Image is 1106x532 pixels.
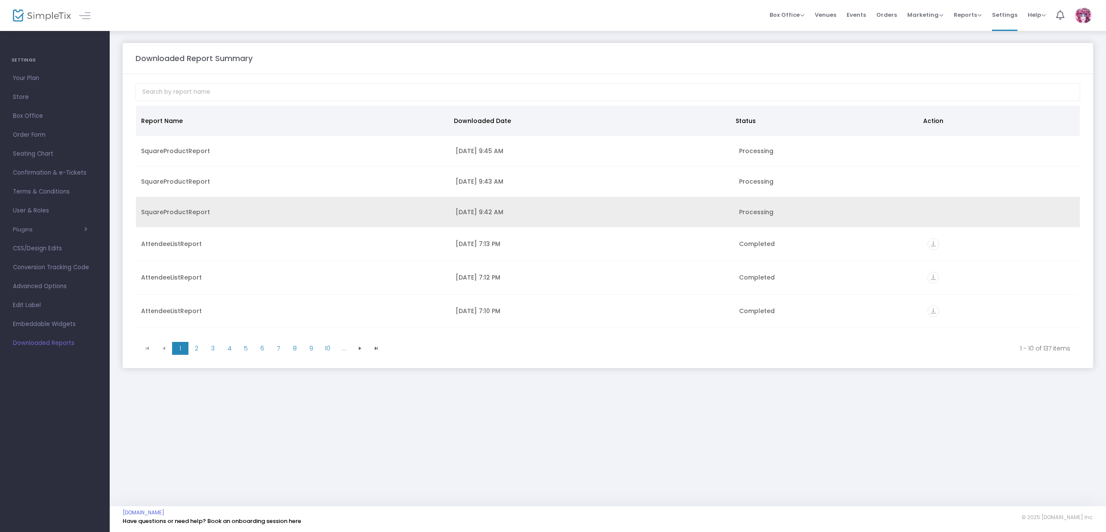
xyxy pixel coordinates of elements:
span: Page 6 [254,342,270,355]
th: Action [918,106,1075,136]
div: Completed [739,240,918,248]
span: Page 2 [188,342,205,355]
div: https://go.SimpleTix.com/ju69b [927,305,1075,317]
span: User & Roles [13,205,97,216]
a: vertical_align_bottom [927,241,939,249]
span: Advanced Options [13,281,97,292]
m-panel-title: Downloaded Report Summary [136,52,253,64]
span: Reports [954,11,982,19]
a: vertical_align_bottom [927,274,939,283]
div: AttendeeListReport [141,307,445,315]
div: 8/22/2025 9:43 AM [456,177,728,186]
kendo-pager-info: 1 - 10 of 137 items [391,344,1070,353]
div: AttendeeListReport [141,240,445,248]
span: Venues [815,4,836,26]
span: Page 7 [270,342,287,355]
i: vertical_align_bottom [927,272,939,283]
span: Page 4 [221,342,237,355]
span: Box Office [13,111,97,122]
span: Page 1 [172,342,188,355]
span: Help [1028,11,1046,19]
span: Store [13,92,97,103]
th: Downloaded Date [449,106,730,136]
span: Terms & Conditions [13,186,97,197]
span: Your Plan [13,73,97,84]
div: 8/22/2025 9:42 AM [456,208,728,216]
div: AttendeeListReport [141,273,445,282]
a: Have questions or need help? Book an onboarding session here [123,517,301,525]
h4: SETTINGS [12,52,98,69]
span: © 2025 [DOMAIN_NAME] Inc. [1022,514,1093,521]
div: Completed [739,273,918,282]
span: CSS/Design Edits [13,243,97,254]
span: Settings [992,4,1017,26]
a: [DOMAIN_NAME] [123,509,164,516]
span: Page 9 [303,342,319,355]
th: Report Name [136,106,449,136]
span: Downloaded Reports [13,338,97,349]
input: Search by report name [136,83,1080,101]
div: SquareProductReport [141,147,445,155]
span: Box Office [770,11,804,19]
span: Page 5 [237,342,254,355]
span: Conversion Tracking Code [13,262,97,273]
span: Go to the last page [368,342,385,355]
span: Go to the last page [373,345,380,352]
div: 8/21/2025 7:13 PM [456,240,728,248]
div: 8/21/2025 7:10 PM [456,307,728,315]
div: https://go.SimpleTix.com/ynosx [927,238,1075,250]
div: Completed [739,307,918,315]
span: Order Form [13,129,97,141]
i: vertical_align_bottom [927,238,939,250]
i: vertical_align_bottom [927,305,939,317]
span: Seating Chart [13,148,97,160]
div: Processing [739,177,918,186]
div: https://go.SimpleTix.com/u574h [927,272,1075,283]
div: Data table [136,106,1080,338]
span: Page 11 [336,342,352,355]
span: Orders [876,4,897,26]
button: Plugins [13,226,87,233]
div: 8/21/2025 7:12 PM [456,273,728,282]
div: Processing [739,147,918,155]
span: Page 10 [319,342,336,355]
span: Embeddable Widgets [13,319,97,330]
span: Confirmation & e-Tickets [13,167,97,178]
div: Processing [739,208,918,216]
span: Edit Label [13,300,97,311]
span: Marketing [907,11,943,19]
span: Go to the next page [357,345,364,352]
th: Status [730,106,918,136]
a: vertical_align_bottom [927,308,939,317]
div: SquareProductReport [141,177,445,186]
span: Go to the next page [352,342,368,355]
div: SquareProductReport [141,208,445,216]
div: 8/22/2025 9:45 AM [456,147,728,155]
span: Events [847,4,866,26]
span: Page 8 [287,342,303,355]
span: Page 3 [205,342,221,355]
